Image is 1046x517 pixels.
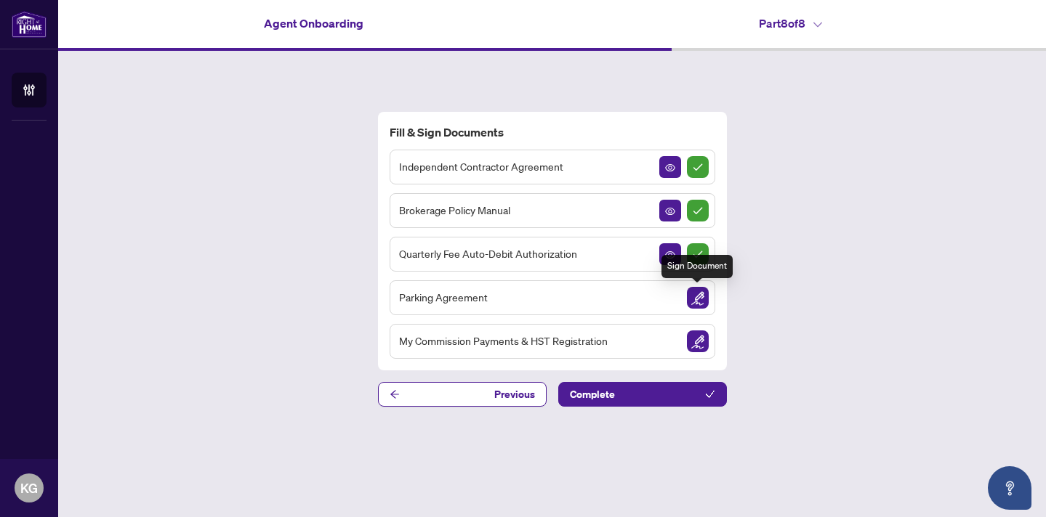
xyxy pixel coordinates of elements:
div: Sign Document [661,255,733,278]
span: Quarterly Fee Auto-Debit Authorization [399,245,577,262]
span: View Document [665,163,675,173]
span: KG [20,478,38,498]
img: Sign Document [687,287,709,309]
span: Parking Agreement [399,289,488,306]
span: Brokerage Policy Manual [399,202,510,219]
button: Open asap [988,466,1031,510]
img: Sign Completed [687,156,709,178]
span: Previous [494,383,535,406]
h4: Fill & Sign Documents [390,123,715,141]
span: Complete [570,383,615,406]
img: Sign Completed [687,200,709,221]
button: Complete [558,382,727,407]
span: View Document [665,250,675,260]
span: Independent Contractor Agreement [399,158,563,175]
span: check [705,389,715,399]
img: Sign Document [687,330,709,352]
span: arrow-left [390,389,400,399]
img: logo [12,11,47,38]
span: My Commission Payments & HST Registration [399,333,608,349]
h4: Agent Onboarding [264,15,363,32]
button: Previous [378,382,547,407]
h4: Part 8 of 8 [759,15,822,32]
img: Sign Completed [687,243,709,265]
span: View Document [665,206,675,216]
